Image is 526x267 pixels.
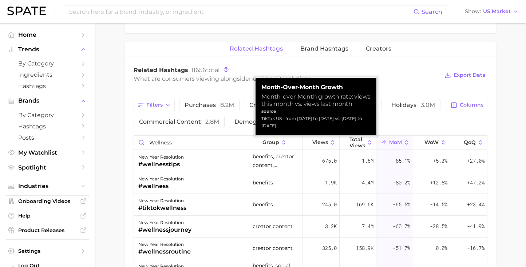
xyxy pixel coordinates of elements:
span: Export Data [454,72,486,78]
span: 2.8m [205,118,219,125]
span: Brand Hashtags [300,45,348,52]
button: group [250,136,302,150]
span: Onboarding Videos [18,198,76,204]
button: new year resolution#wellnessroutinecreator content325.0158.9k-51.7%0.0%-16.7% [134,238,487,259]
a: Hashtags [6,80,89,92]
span: Hashtags [18,123,76,130]
span: benefits [253,178,273,187]
a: Help [6,210,89,221]
span: -65.5% [393,200,410,209]
span: Posts [18,134,76,141]
div: #tiktokwellness [138,204,186,212]
span: Related Hashtags [134,67,188,73]
div: #wellnesstips [138,160,184,169]
span: -28.5% [430,222,447,231]
span: Show [465,9,481,13]
button: ShowUS Market [463,7,521,16]
span: My Watchlist [18,149,76,156]
a: Settings [6,246,89,256]
span: 245.0 [322,200,337,209]
button: Trends [6,44,89,55]
span: creator content [253,244,293,252]
span: -60.7% [393,222,410,231]
a: Product Releases [6,225,89,236]
span: 169.6k [356,200,373,209]
span: +12.8% [430,178,447,187]
button: QoQ [450,136,487,150]
a: Home [6,29,89,40]
div: #wellnessroutine [138,247,191,256]
span: purchases [185,102,234,108]
div: TikTok US - from [DATE] to [DATE] vs. [DATE] to [DATE] [261,115,371,129]
span: +47.2% [467,178,485,187]
span: new year resolution [249,75,308,82]
a: Spotlight [6,162,89,173]
a: Posts [6,132,89,143]
span: by Category [18,112,76,119]
button: Filters [134,99,175,111]
span: Ingredients [18,71,76,78]
button: Views [302,136,339,150]
button: new year resolution#wellnessbenefits1.9k4.4m-80.2%+12.8%+47.2% [134,172,487,194]
span: Help [18,212,76,219]
span: commercial content [139,119,219,125]
span: total [191,67,220,73]
div: new year resolution [138,196,186,205]
span: 8.2m [220,101,234,108]
a: My Watchlist [6,147,89,158]
span: 7.4m [362,222,373,231]
span: Search [422,8,442,15]
button: Industries [6,181,89,192]
span: -16.7% [467,244,485,252]
span: Views [312,139,328,145]
span: Filters [146,102,163,108]
div: new year resolution [138,240,191,249]
span: US Market [483,9,511,13]
input: Search in category [134,136,250,150]
strong: source [261,108,276,114]
input: Search here for a brand, industry, or ingredient [68,5,414,18]
span: 325.0 [322,244,337,252]
span: Trends [18,46,76,53]
div: #wellness [138,182,184,191]
div: #wellnessjourney [138,226,191,234]
span: 3.0m [421,101,435,108]
span: holidays [391,102,435,108]
span: Columns [460,102,483,108]
span: +23.4% [467,200,485,209]
a: by Category [6,58,89,69]
span: benefits [253,200,273,209]
div: What are consumers viewing alongside ? [134,74,439,84]
span: 158.9k [356,244,373,252]
span: -41.9% [467,222,485,231]
span: +27.0% [467,156,485,165]
span: Home [18,31,76,38]
span: creator content [249,102,316,108]
span: demographics [234,119,296,125]
span: Creators [366,45,391,52]
div: Month-over-Month growth rate: views this month vs. views last month [261,93,371,108]
img: SPATE [7,7,46,15]
button: new year resolution#tiktokwellnessbenefits245.0169.6k-65.5%-14.5%+23.4% [134,194,487,216]
button: Total Views [340,136,376,150]
a: Onboarding Videos [6,196,89,207]
button: WoW [413,136,450,150]
div: new year resolution [138,218,191,227]
span: 675.0 [322,156,337,165]
button: MoM [376,136,413,150]
button: new year resolution#wellnessjourneycreator content3.2k7.4m-60.7%-28.5%-41.9% [134,216,487,238]
span: Spotlight [18,164,76,171]
span: Related Hashtags [230,45,283,52]
span: +5.2% [433,156,447,165]
a: by Category [6,109,89,121]
span: by Category [18,60,76,67]
span: 0.0% [436,244,447,252]
span: Hashtags [18,83,76,89]
span: WoW [424,139,439,145]
span: Total Views [349,136,365,148]
span: Settings [18,248,76,254]
span: 3.2k [325,222,337,231]
span: -14.5% [430,200,447,209]
span: benefits, creator content, questions [253,152,300,170]
button: Export Data [443,70,487,80]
